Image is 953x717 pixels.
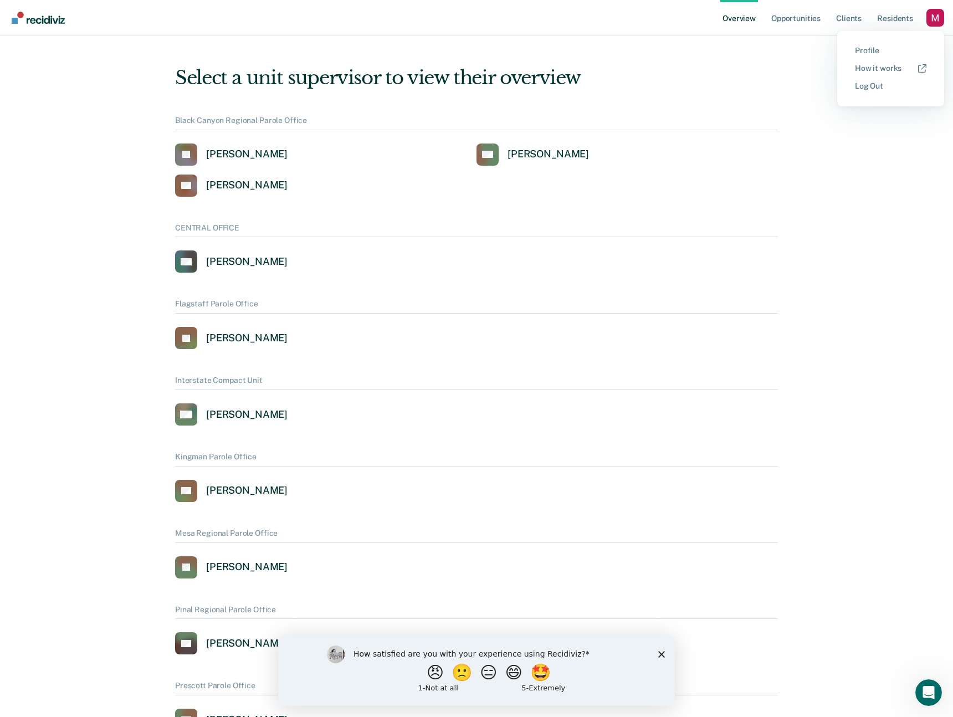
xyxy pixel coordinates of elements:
[175,250,288,273] a: [PERSON_NAME]
[175,480,288,502] a: [PERSON_NAME]
[915,679,942,706] iframe: Intercom live chat
[175,175,288,197] a: [PERSON_NAME]
[278,634,675,706] iframe: Survey by Kim from Recidiviz
[175,605,778,619] div: Pinal Regional Parole Office
[175,681,778,695] div: Prescott Parole Office
[206,332,288,345] div: [PERSON_NAME]
[855,46,926,55] a: Profile
[206,179,288,192] div: [PERSON_NAME]
[175,529,778,543] div: Mesa Regional Parole Office
[508,148,589,161] div: [PERSON_NAME]
[175,556,288,578] a: [PERSON_NAME]
[175,66,778,89] div: Select a unit supervisor to view their overview
[476,144,589,166] a: [PERSON_NAME]
[206,408,288,421] div: [PERSON_NAME]
[175,223,778,238] div: CENTRAL OFFICE
[206,637,288,650] div: [PERSON_NAME]
[837,31,944,106] div: Profile menu
[175,116,778,130] div: Black Canyon Regional Parole Office
[206,561,288,573] div: [PERSON_NAME]
[175,144,288,166] a: [PERSON_NAME]
[855,81,926,91] a: Log Out
[12,12,65,24] img: Recidiviz
[175,327,288,349] a: [PERSON_NAME]
[175,632,288,654] a: [PERSON_NAME]
[206,255,288,268] div: [PERSON_NAME]
[926,9,944,27] button: Profile dropdown button
[206,484,288,497] div: [PERSON_NAME]
[175,376,778,390] div: Interstate Compact Unit
[855,64,926,73] a: How it works
[206,148,288,161] div: [PERSON_NAME]
[175,299,778,314] div: Flagstaff Parole Office
[175,403,288,426] a: [PERSON_NAME]
[175,452,778,467] div: Kingman Parole Office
